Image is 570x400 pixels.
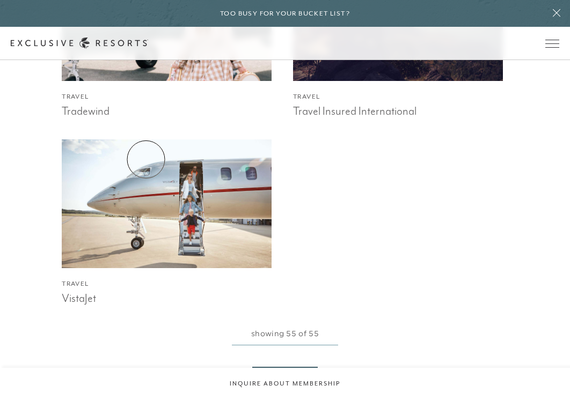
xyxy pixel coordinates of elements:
[252,367,318,387] a: View Less
[220,9,350,19] h6: Too busy for your bucket list?
[62,289,272,305] h3: VistaJet
[251,329,319,338] span: showing 55 of 55
[62,102,272,118] h3: Tradewind
[293,92,503,102] h4: Travel
[62,139,272,306] article: Learn More About VistaJet
[62,139,272,306] a: TravelVistaJet
[545,40,559,47] button: Open navigation
[293,102,503,118] h3: Travel Insured International
[62,279,272,289] h4: Travel
[62,92,272,102] h4: Travel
